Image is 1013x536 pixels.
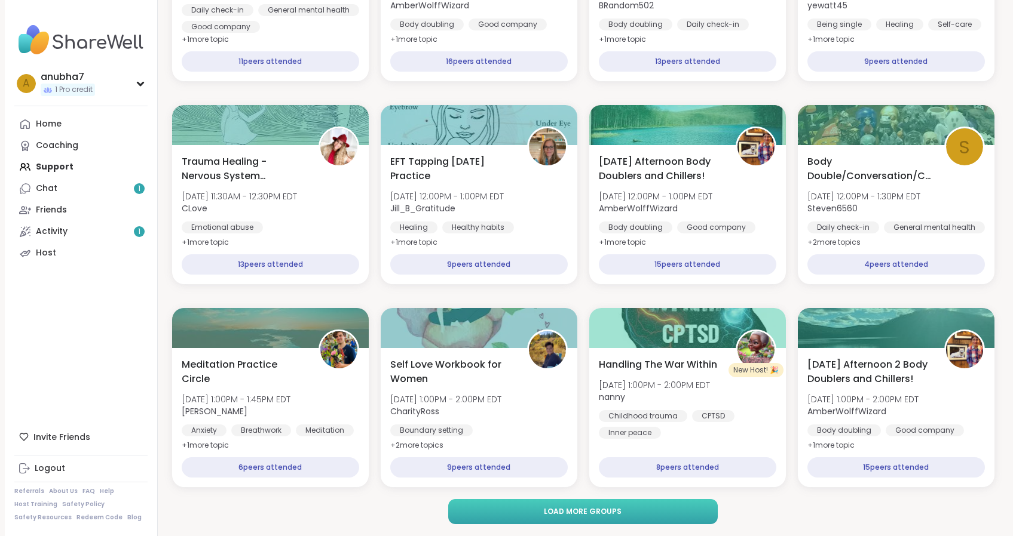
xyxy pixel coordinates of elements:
span: 1 Pro credit [55,85,93,95]
span: [DATE] 1:00PM - 2:00PM EDT [599,379,710,391]
span: [DATE] Afternoon 2 Body Doublers and Chillers! [807,358,931,386]
div: Daily check-in [807,221,879,233]
img: nanny [737,331,775,368]
a: Activity1 [14,221,148,242]
span: [DATE] 1:00PM - 2:00PM EDT [807,393,919,405]
div: Emotional abuse [182,221,263,233]
span: [DATE] Afternoon Body Doublers and Chillers! [599,155,723,183]
span: 1 [138,227,140,237]
div: 13 peers attended [182,254,359,275]
span: EFT Tapping [DATE] Practice [390,155,514,183]
span: [DATE] 12:00PM - 1:30PM EDT [807,190,920,202]
img: CharityRoss [529,331,566,368]
div: Childhood trauma [599,410,687,422]
a: FAQ [82,487,95,495]
div: Anxiety [182,424,227,436]
button: Load more groups [448,499,718,524]
a: Host [14,242,148,264]
div: Invite Friends [14,426,148,448]
a: Blog [127,513,142,522]
div: Good company [182,21,260,33]
span: Trauma Healing - Nervous System Regulation [182,155,305,183]
div: Host [36,247,56,259]
a: Friends [14,199,148,221]
b: nanny [599,391,625,403]
div: Healthy habits [442,221,514,233]
div: 11 peers attended [182,51,359,72]
div: Logout [35,463,65,475]
div: 9 peers attended [390,254,568,275]
div: General mental health [884,221,985,233]
div: Good company [677,221,755,233]
div: Breathwork [231,424,291,436]
div: Meditation [296,424,354,436]
div: 6 peers attended [182,457,359,478]
a: Logout [14,458,148,479]
div: Inner peace [599,427,661,439]
img: AmberWolffWizard [946,331,983,368]
a: Safety Resources [14,513,72,522]
div: Daily check-in [677,19,749,30]
span: a [23,76,29,91]
span: 1 [138,184,140,194]
b: AmberWolffWizard [599,202,678,214]
b: Jill_B_Gratitude [390,202,455,214]
span: [DATE] 12:00PM - 1:00PM EDT [599,190,712,202]
div: 9 peers attended [807,51,985,72]
div: Activity [36,226,68,238]
div: Daily check-in [182,4,253,16]
div: 13 peers attended [599,51,776,72]
div: Friends [36,204,67,216]
div: Being single [807,19,871,30]
div: 9 peers attended [390,457,568,478]
div: Body doubling [599,221,672,233]
div: Healing [390,221,437,233]
div: 16 peers attended [390,51,568,72]
a: Chat1 [14,178,148,199]
a: Referrals [14,487,44,495]
b: Steven6560 [807,202,858,214]
span: Body Double/Conversation/Chill [807,155,931,183]
div: Body doubling [599,19,672,30]
b: AmberWolffWizard [807,405,886,417]
a: Safety Policy [62,500,105,509]
img: AmberWolffWizard [737,128,775,165]
a: Home [14,113,148,135]
div: New Host! 🎉 [729,363,784,377]
div: Good company [469,19,547,30]
div: Chat [36,183,57,195]
a: Help [100,487,114,495]
b: [PERSON_NAME] [182,405,247,417]
span: [DATE] 11:30AM - 12:30PM EDT [182,190,297,202]
div: Coaching [36,140,78,152]
img: Nicholas [320,331,357,368]
div: General mental health [258,4,359,16]
span: Handling The War Within [599,358,717,372]
div: Home [36,118,62,130]
img: ShareWell Nav Logo [14,19,148,61]
span: Self Love Workbook for Women [390,358,514,386]
b: CLove [182,202,207,214]
div: 15 peers attended [807,457,985,478]
div: CPTSD [692,410,734,422]
span: Meditation Practice Circle [182,358,305,386]
span: [DATE] 1:00PM - 1:45PM EDT [182,393,290,405]
span: [DATE] 1:00PM - 2:00PM EDT [390,393,501,405]
div: Body doubling [807,424,881,436]
div: Healing [876,19,923,30]
div: 8 peers attended [599,457,776,478]
span: S [959,133,970,161]
img: CLove [320,128,357,165]
a: Coaching [14,135,148,156]
a: About Us [49,487,78,495]
div: Self-care [928,19,981,30]
img: Jill_B_Gratitude [529,128,566,165]
div: anubha7 [41,70,95,84]
span: [DATE] 12:00PM - 1:00PM EDT [390,190,504,202]
b: CharityRoss [390,405,439,417]
a: Redeem Code [76,513,123,522]
a: Host Training [14,500,57,509]
div: Boundary setting [390,424,473,436]
span: Load more groups [544,506,622,517]
div: Body doubling [390,19,464,30]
